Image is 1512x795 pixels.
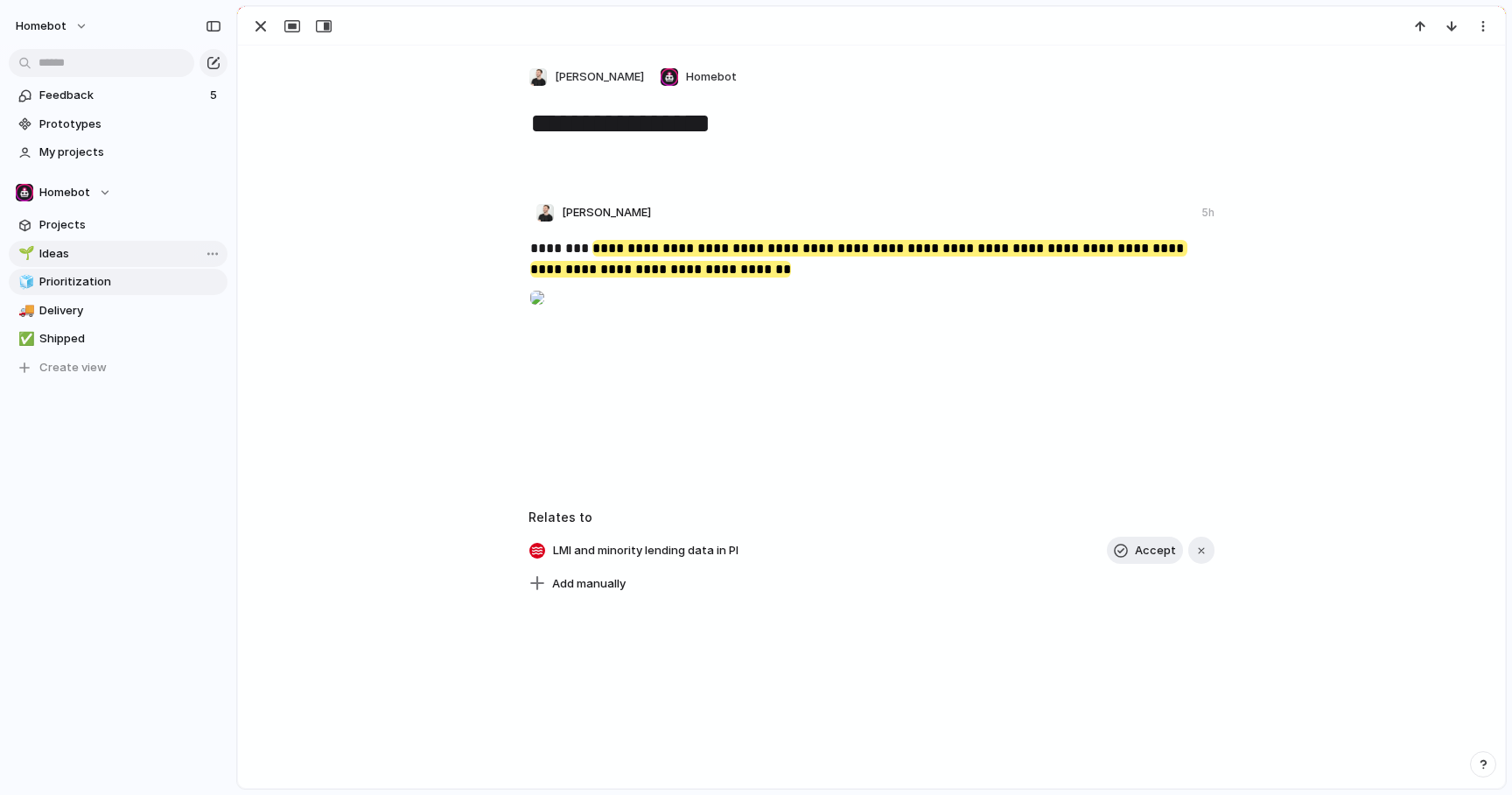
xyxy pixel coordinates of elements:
[39,184,90,201] span: Homebot
[8,12,97,40] button: Homebot
[16,273,33,291] button: 🧊
[39,116,221,133] span: Prototypes
[39,273,221,291] span: Prioritization
[9,298,227,324] a: 🚚Delivery
[686,68,737,86] span: Homebot
[39,330,221,348] span: Shipped
[528,508,1214,526] h3: Relates to
[1201,205,1214,221] div: 5h
[18,272,31,292] div: 🧊
[9,212,227,238] a: Projects
[16,302,33,320] button: 🚚
[9,82,227,109] a: Feedback5
[9,326,227,352] a: ✅Shipped
[562,204,651,222] span: [PERSON_NAME]
[39,245,221,263] span: Ideas
[9,355,227,381] button: Create view
[39,216,221,234] span: Projects
[522,572,633,596] button: Add manually
[39,144,221,161] span: My projects
[1107,537,1183,565] button: Accept
[39,359,107,376] span: Create view
[18,329,31,349] div: ✅
[18,300,31,320] div: 🚚
[9,139,227,165] a: My projects
[210,87,220,104] span: 5
[39,302,221,320] span: Delivery
[16,245,33,263] button: 🌱
[552,575,626,593] span: Add manually
[39,87,205,104] span: Feedback
[9,241,227,267] a: 🌱Ideas
[9,269,227,295] a: 🧊Prioritization
[18,243,31,264] div: 🌱
[524,63,648,91] button: [PERSON_NAME]
[548,538,744,563] span: LMI and minority lending data in PI
[555,68,644,86] span: [PERSON_NAME]
[1135,542,1176,559] span: Accept
[16,18,66,35] span: Homebot
[655,63,741,91] button: Homebot
[16,330,33,348] button: ✅
[9,179,227,206] button: Homebot
[9,111,227,137] a: Prototypes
